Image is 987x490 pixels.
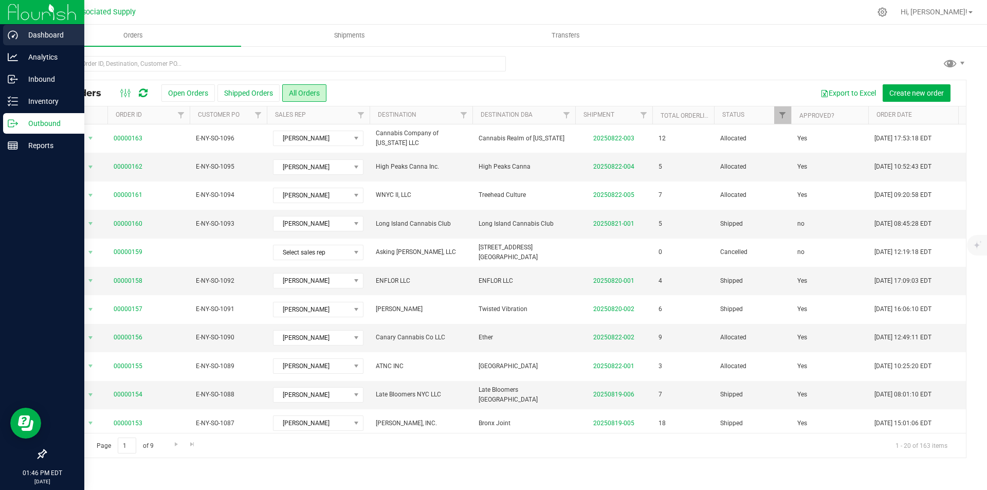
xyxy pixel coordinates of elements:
[593,277,634,284] a: 20250820-001
[659,333,662,342] span: 9
[241,25,458,46] a: Shipments
[5,468,80,478] p: 01:46 PM EDT
[84,388,97,402] span: select
[661,112,716,119] a: Total Orderlines
[583,111,614,118] a: Shipment
[797,333,807,342] span: Yes
[196,304,261,314] span: E-NY-SO-1091
[954,106,971,124] a: Filter
[538,31,594,40] span: Transfers
[114,190,142,200] a: 00000161
[196,134,261,143] span: E-NY-SO-1096
[479,276,569,286] span: ENFLOR LLC
[659,390,662,400] span: 7
[114,219,142,229] a: 00000160
[376,247,466,257] span: Asking [PERSON_NAME], LLC
[84,274,97,288] span: select
[814,84,883,102] button: Export to Excel
[273,160,350,174] span: [PERSON_NAME]
[353,106,370,124] a: Filter
[479,304,569,314] span: Twisted Vibration
[196,276,261,286] span: E-NY-SO-1092
[797,219,805,229] span: no
[196,419,261,428] span: E-NY-SO-1087
[273,416,350,430] span: [PERSON_NAME]
[889,89,944,97] span: Create new order
[109,31,157,40] span: Orders
[479,243,569,262] span: [STREET_ADDRESS][GEOGRAPHIC_DATA]
[273,131,350,146] span: [PERSON_NAME]
[659,134,666,143] span: 12
[84,331,97,345] span: select
[196,162,261,172] span: E-NY-SO-1095
[797,162,807,172] span: Yes
[18,139,80,152] p: Reports
[659,162,662,172] span: 5
[797,390,807,400] span: Yes
[874,419,931,428] span: [DATE] 15:01:06 EDT
[273,331,350,345] span: [PERSON_NAME]
[282,84,326,102] button: All Orders
[593,135,634,142] a: 20250822-003
[273,216,350,231] span: [PERSON_NAME]
[8,96,18,106] inline-svg: Inventory
[874,361,931,371] span: [DATE] 10:25:20 EDT
[8,118,18,129] inline-svg: Outbound
[659,190,662,200] span: 7
[25,25,241,46] a: Orders
[376,190,466,200] span: WNYC II, LLC
[481,111,533,118] a: Destination DBA
[593,191,634,198] a: 20250822-005
[797,419,807,428] span: Yes
[720,162,785,172] span: Allocated
[659,361,662,371] span: 3
[659,219,662,229] span: 5
[273,188,350,203] span: [PERSON_NAME]
[874,390,931,400] span: [DATE] 08:01:10 EDT
[8,140,18,151] inline-svg: Reports
[114,361,142,371] a: 00000155
[797,247,805,257] span: no
[185,438,200,451] a: Go to the last page
[376,129,466,148] span: Cannabis Company of [US_STATE] LLC
[635,106,652,124] a: Filter
[273,388,350,402] span: [PERSON_NAME]
[720,190,785,200] span: Allocated
[376,219,466,229] span: Long Island Cannabis Club
[659,276,662,286] span: 4
[722,111,744,118] a: Status
[376,390,466,400] span: Late Bloomers NYC LLC
[273,359,350,373] span: [PERSON_NAME]
[593,334,634,341] a: 20250822-002
[88,438,162,453] span: Page of 9
[10,408,41,439] iframe: Resource center
[84,188,97,203] span: select
[479,333,569,342] span: Ether
[797,134,807,143] span: Yes
[376,419,466,428] span: [PERSON_NAME], INC.
[376,304,466,314] span: [PERSON_NAME]
[874,304,931,314] span: [DATE] 16:06:10 EDT
[479,134,569,143] span: Cannabis Realm of [US_STATE]
[376,162,466,172] span: High Peaks Canna Inc.
[479,361,569,371] span: [GEOGRAPHIC_DATA]
[874,219,931,229] span: [DATE] 08:45:28 EDT
[217,84,280,102] button: Shipped Orders
[479,162,569,172] span: High Peaks Canna
[458,25,674,46] a: Transfers
[659,419,666,428] span: 18
[74,8,136,16] span: Associated Supply
[558,106,575,124] a: Filter
[8,30,18,40] inline-svg: Dashboard
[659,247,662,257] span: 0
[659,304,662,314] span: 6
[84,302,97,317] span: select
[378,111,416,118] a: Destination
[84,216,97,231] span: select
[273,245,350,260] span: Select sales rep
[876,7,889,17] div: Manage settings
[84,160,97,174] span: select
[173,106,190,124] a: Filter
[84,359,97,373] span: select
[118,438,136,453] input: 1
